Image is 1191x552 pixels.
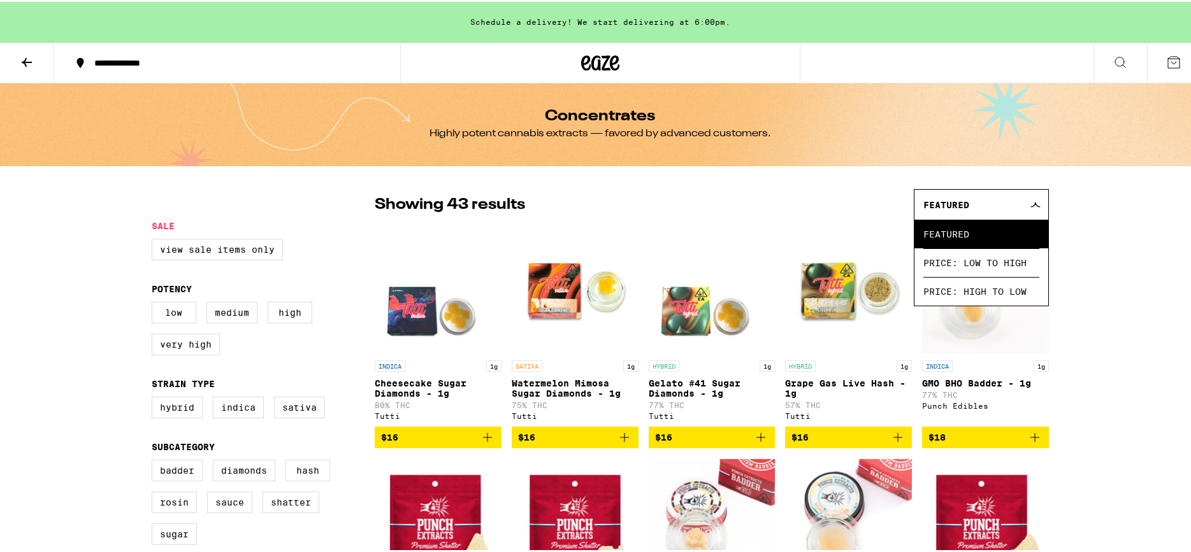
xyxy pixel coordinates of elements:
[623,358,639,370] p: 1g
[375,192,525,214] p: Showing 43 results
[429,125,771,139] div: Highly potent cannabis extracts — favored by advanced customers.
[512,376,639,397] p: Watermelon Mimosa Sugar Diamonds - 1g
[649,225,776,352] img: Tutti - Gelato #41 Sugar Diamonds - 1g
[268,300,312,322] label: High
[928,430,946,441] span: $18
[785,358,816,370] p: HYBRID
[486,358,502,370] p: 1g
[923,198,969,208] span: Featured
[512,410,639,418] div: Tutti
[545,107,656,122] h1: Concentrates
[512,225,639,352] img: Tutti - Watermelon Mimosa Sugar Diamonds - 1g
[152,490,197,511] label: Rosin
[922,358,953,370] p: INDICA
[922,225,1049,425] a: Open page for GMO BHO Badder - 1g from Punch Edibles
[649,225,776,425] a: Open page for Gelato #41 Sugar Diamonds - 1g from Tutti
[897,358,912,370] p: 1g
[518,430,535,441] span: $16
[791,430,809,441] span: $16
[649,376,776,397] p: Gelato #41 Sugar Diamonds - 1g
[760,358,775,370] p: 1g
[1034,358,1049,370] p: 1g
[512,425,639,446] button: Add to bag
[263,490,319,511] label: Shatter
[375,358,405,370] p: INDICA
[152,521,197,543] label: Sugar
[785,225,912,425] a: Open page for Grape Gas Live Hash - 1g from Tutti
[207,490,252,511] label: Sauce
[152,458,203,479] label: Badder
[274,395,325,416] label: Sativa
[375,225,502,352] img: Tutti - Cheesecake Sugar Diamonds - 1g
[375,410,502,418] div: Tutti
[512,225,639,425] a: Open page for Watermelon Mimosa Sugar Diamonds - 1g from Tutti
[649,358,679,370] p: HYBRID
[785,425,912,446] button: Add to bag
[152,219,175,229] legend: Sale
[923,275,1039,304] span: Price: High to Low
[922,389,1049,397] p: 77% THC
[381,430,398,441] span: $16
[152,332,220,353] label: Very High
[152,237,283,258] label: View Sale Items Only
[152,300,196,322] label: Low
[649,399,776,407] p: 77% THC
[922,400,1049,408] div: Punch Edibles
[922,425,1049,446] button: Add to bag
[152,377,215,387] legend: Strain Type
[785,376,912,397] p: Grape Gas Live Hash - 1g
[206,300,257,322] label: Medium
[923,218,1039,246] span: Featured
[213,395,264,416] label: Indica
[152,395,203,416] label: Hybrid
[655,430,672,441] span: $16
[375,225,502,425] a: Open page for Cheesecake Sugar Diamonds - 1g from Tutti
[375,376,502,397] p: Cheesecake Sugar Diamonds - 1g
[649,425,776,446] button: Add to bag
[649,410,776,418] div: Tutti
[512,358,542,370] p: SATIVA
[785,399,912,407] p: 57% THC
[923,246,1039,275] span: Price: Low to High
[285,458,330,479] label: Hash
[785,225,912,352] img: Tutti - Grape Gas Live Hash - 1g
[152,282,192,292] legend: Potency
[512,399,639,407] p: 75% THC
[8,9,92,19] span: Hi. Need any help?
[213,458,275,479] label: Diamonds
[785,410,912,418] div: Tutti
[375,399,502,407] p: 80% THC
[375,425,502,446] button: Add to bag
[152,440,215,450] legend: Subcategory
[922,376,1049,386] p: GMO BHO Badder - 1g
